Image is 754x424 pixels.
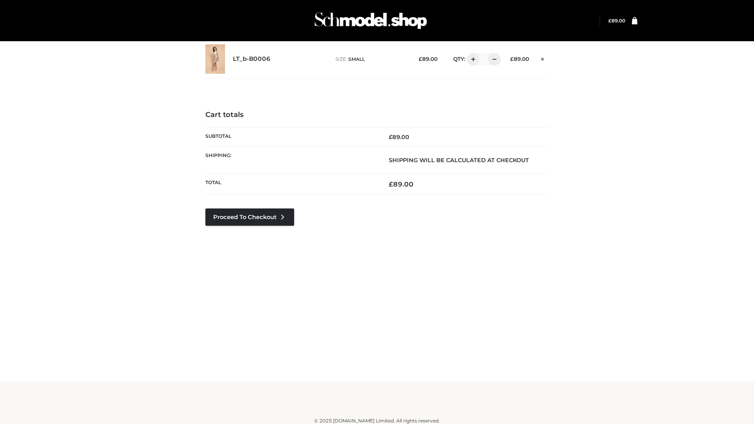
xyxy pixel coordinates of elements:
[389,180,393,188] span: £
[205,146,377,174] th: Shipping:
[205,111,549,119] h4: Cart totals
[348,56,365,62] span: SMALL
[389,157,529,164] strong: Shipping will be calculated at checkout
[205,208,294,226] a: Proceed to Checkout
[205,127,377,146] th: Subtotal
[389,133,392,141] span: £
[335,56,406,63] p: size :
[608,18,625,24] a: £89.00
[205,44,225,74] img: LT_b-B0006 - SMALL
[608,18,611,24] span: £
[233,55,271,63] a: LT_b-B0006
[205,174,377,195] th: Total
[445,53,498,66] div: QTY:
[389,133,409,141] bdi: 89.00
[419,56,437,62] bdi: 89.00
[419,56,422,62] span: £
[510,56,514,62] span: £
[537,53,549,63] a: Remove this item
[312,5,430,36] img: Schmodel Admin 964
[608,18,625,24] bdi: 89.00
[389,180,414,188] bdi: 89.00
[510,56,529,62] bdi: 89.00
